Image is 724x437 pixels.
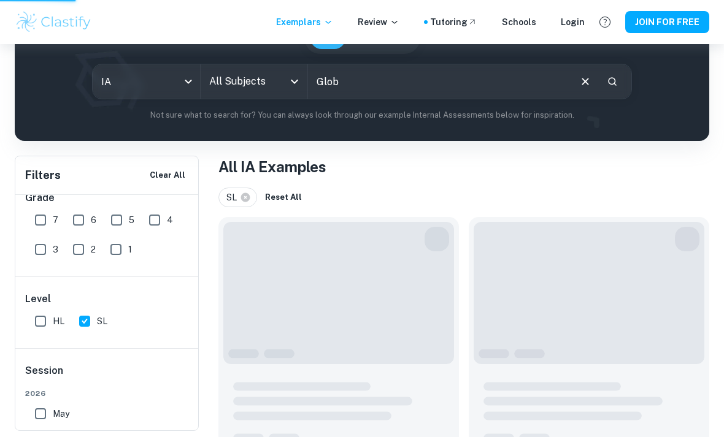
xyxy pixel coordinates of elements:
a: Login [561,15,585,29]
span: SL [97,314,107,328]
span: 2026 [25,388,190,399]
p: Review [358,15,399,29]
span: May [53,407,69,420]
span: 3 [53,243,58,256]
span: 5 [129,213,134,227]
button: Help and Feedback [595,12,615,32]
h6: Filters [25,167,61,184]
span: 7 [53,213,58,227]
button: Open [286,73,303,90]
h6: Session [25,363,190,388]
span: 4 [167,213,173,227]
button: Search [602,71,623,92]
span: SL [226,191,242,204]
span: 2 [91,243,96,256]
img: Clastify logo [15,10,93,34]
button: JOIN FOR FREE [625,11,709,33]
div: SL [218,188,257,207]
button: Clear All [147,166,188,184]
p: Not sure what to search for? You can always look through our example Internal Assessments below f... [25,109,699,121]
h1: All IA Examples [218,156,709,178]
button: Clear [574,70,597,93]
a: Tutoring [430,15,477,29]
a: Schools [502,15,536,29]
div: IA [93,64,200,99]
span: 1 [128,243,132,256]
span: 6 [91,213,96,227]
h6: Grade [25,191,190,205]
span: HL [53,314,64,328]
h6: Level [25,292,190,306]
button: Reset All [262,188,305,207]
input: E.g. player arrangements, enthalpy of combustion, analysis of a big city... [308,64,569,99]
p: Exemplars [276,15,333,29]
